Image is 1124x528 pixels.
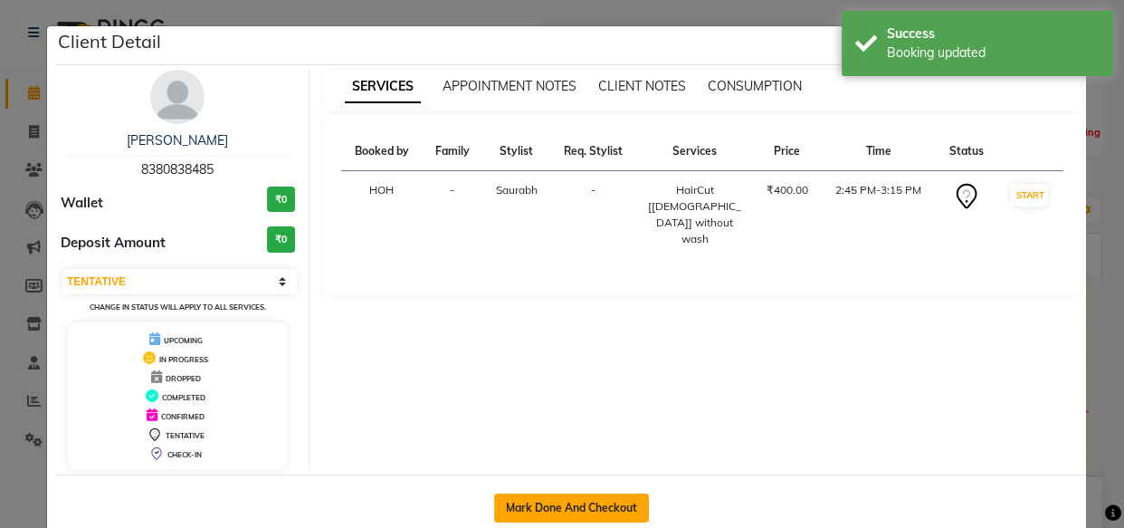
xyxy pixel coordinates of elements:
[647,182,742,247] div: HairCut [[DEMOGRAPHIC_DATA]] without wash
[127,132,228,149] a: [PERSON_NAME]
[550,132,636,171] th: Req. Stylist
[267,226,295,253] h3: ₹0
[162,393,205,402] span: COMPLETED
[166,431,205,440] span: TENTATIVE
[267,187,295,213] h3: ₹0
[821,132,937,171] th: Time
[341,171,423,259] td: HOH
[423,132,482,171] th: Family
[164,336,203,345] span: UPCOMING
[443,78,576,94] span: APPOINTMENT NOTES
[482,132,550,171] th: Stylist
[1011,184,1048,206] button: START
[708,78,802,94] span: CONSUMPTION
[61,193,103,214] span: Wallet
[345,71,421,103] span: SERVICES
[90,302,266,312] small: Change in status will apply to all services.
[937,132,996,171] th: Status
[753,132,821,171] th: Price
[167,450,202,459] span: CHECK-IN
[341,132,423,171] th: Booked by
[61,233,166,254] span: Deposit Amount
[887,24,1100,43] div: Success
[161,412,205,421] span: CONFIRMED
[494,494,649,523] button: Mark Done And Checkout
[495,183,537,197] span: Saurabh
[141,161,214,178] span: 8380838485
[58,28,161,55] h5: Client Detail
[764,182,810,198] div: ₹400.00
[159,355,208,364] span: IN PROGRESS
[821,171,937,259] td: 2:45 PM-3:15 PM
[150,70,205,124] img: avatar
[550,171,636,259] td: -
[887,43,1100,62] div: Booking updated
[598,78,686,94] span: CLIENT NOTES
[423,171,482,259] td: -
[166,374,201,383] span: DROPPED
[636,132,753,171] th: Services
